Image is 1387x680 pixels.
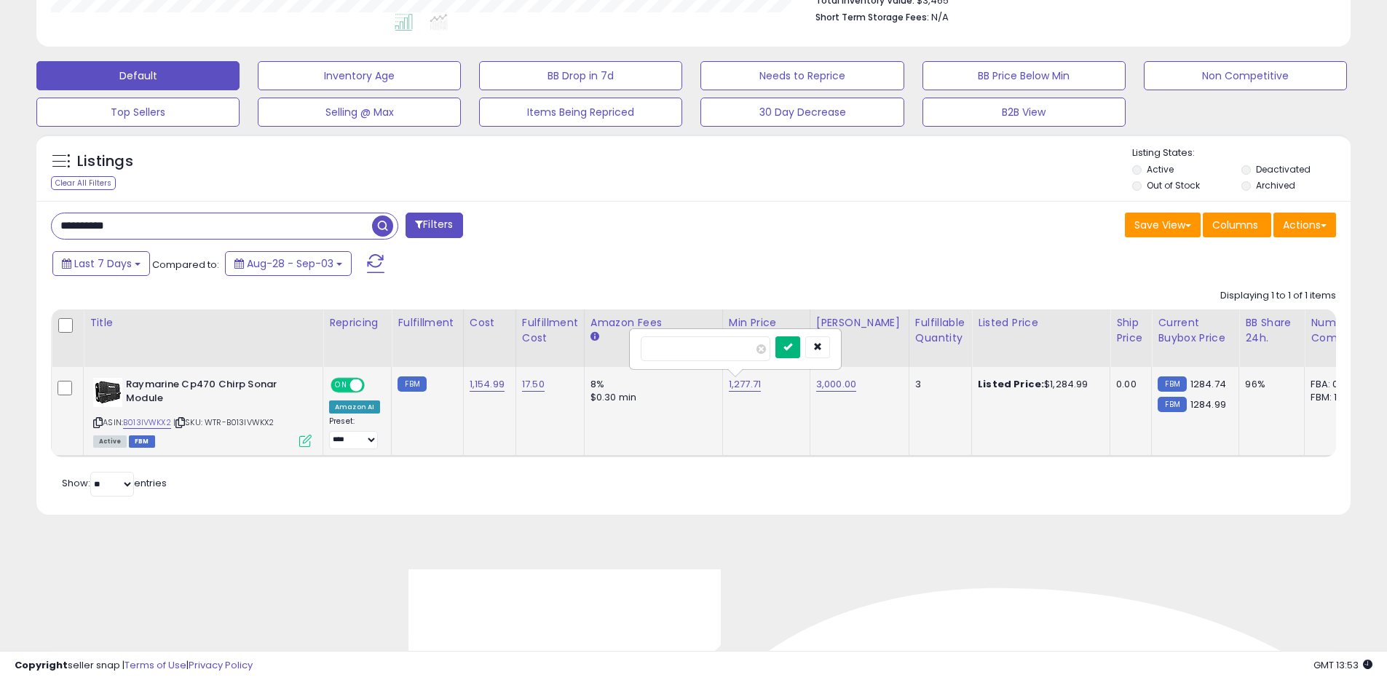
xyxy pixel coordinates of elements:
[93,378,312,446] div: ASIN:
[978,377,1044,391] b: Listed Price:
[36,61,240,90] button: Default
[1125,213,1201,237] button: Save View
[52,251,150,276] button: Last 7 Days
[332,379,350,392] span: ON
[479,98,682,127] button: Items Being Repriced
[126,378,303,408] b: Raymarine Cp470 Chirp Sonar Module
[816,377,856,392] a: 3,000.00
[258,61,461,90] button: Inventory Age
[470,377,505,392] a: 1,154.99
[922,61,1126,90] button: BB Price Below Min
[922,98,1126,127] button: B2B View
[590,378,711,391] div: 8%
[978,378,1099,391] div: $1,284.99
[729,315,804,331] div: Min Price
[1190,377,1226,391] span: 1284.74
[931,10,949,24] span: N/A
[815,11,929,23] b: Short Term Storage Fees:
[700,98,904,127] button: 30 Day Decrease
[93,435,127,448] span: All listings currently available for purchase on Amazon
[1220,289,1336,303] div: Displaying 1 to 1 of 1 items
[258,98,461,127] button: Selling @ Max
[1245,378,1293,391] div: 96%
[1212,218,1258,232] span: Columns
[978,315,1104,331] div: Listed Price
[129,435,155,448] span: FBM
[51,176,116,190] div: Clear All Filters
[1132,146,1351,160] p: Listing States:
[406,213,462,238] button: Filters
[1147,179,1200,191] label: Out of Stock
[700,61,904,90] button: Needs to Reprice
[36,98,240,127] button: Top Sellers
[93,378,122,407] img: 41huc0Q2pRL._SL40_.jpg
[1311,315,1364,346] div: Num of Comp.
[522,377,545,392] a: 17.50
[225,251,352,276] button: Aug-28 - Sep-03
[1245,315,1298,346] div: BB Share 24h.
[1147,163,1174,175] label: Active
[173,416,274,428] span: | SKU: WTR-B013IVWKX2
[470,315,510,331] div: Cost
[123,416,171,429] a: B013IVWKX2
[1158,315,1233,346] div: Current Buybox Price
[398,376,426,392] small: FBM
[479,61,682,90] button: BB Drop in 7d
[247,256,333,271] span: Aug-28 - Sep-03
[1116,378,1140,391] div: 0.00
[329,416,380,449] div: Preset:
[816,315,903,331] div: [PERSON_NAME]
[329,315,385,331] div: Repricing
[1158,376,1186,392] small: FBM
[62,476,167,490] span: Show: entries
[915,315,965,346] div: Fulfillable Quantity
[1158,397,1186,412] small: FBM
[1190,398,1226,411] span: 1284.99
[90,315,317,331] div: Title
[74,256,132,271] span: Last 7 Days
[1256,163,1311,175] label: Deactivated
[590,391,711,404] div: $0.30 min
[1256,179,1295,191] label: Archived
[1273,213,1336,237] button: Actions
[590,315,716,331] div: Amazon Fees
[729,377,761,392] a: 1,277.71
[915,378,960,391] div: 3
[77,151,133,172] h5: Listings
[1311,391,1359,404] div: FBM: 18
[1116,315,1145,346] div: Ship Price
[1311,378,1359,391] div: FBA: 0
[363,379,386,392] span: OFF
[398,315,457,331] div: Fulfillment
[1144,61,1347,90] button: Non Competitive
[152,258,219,272] span: Compared to:
[329,400,380,414] div: Amazon AI
[1203,213,1271,237] button: Columns
[590,331,599,344] small: Amazon Fees.
[522,315,578,346] div: Fulfillment Cost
